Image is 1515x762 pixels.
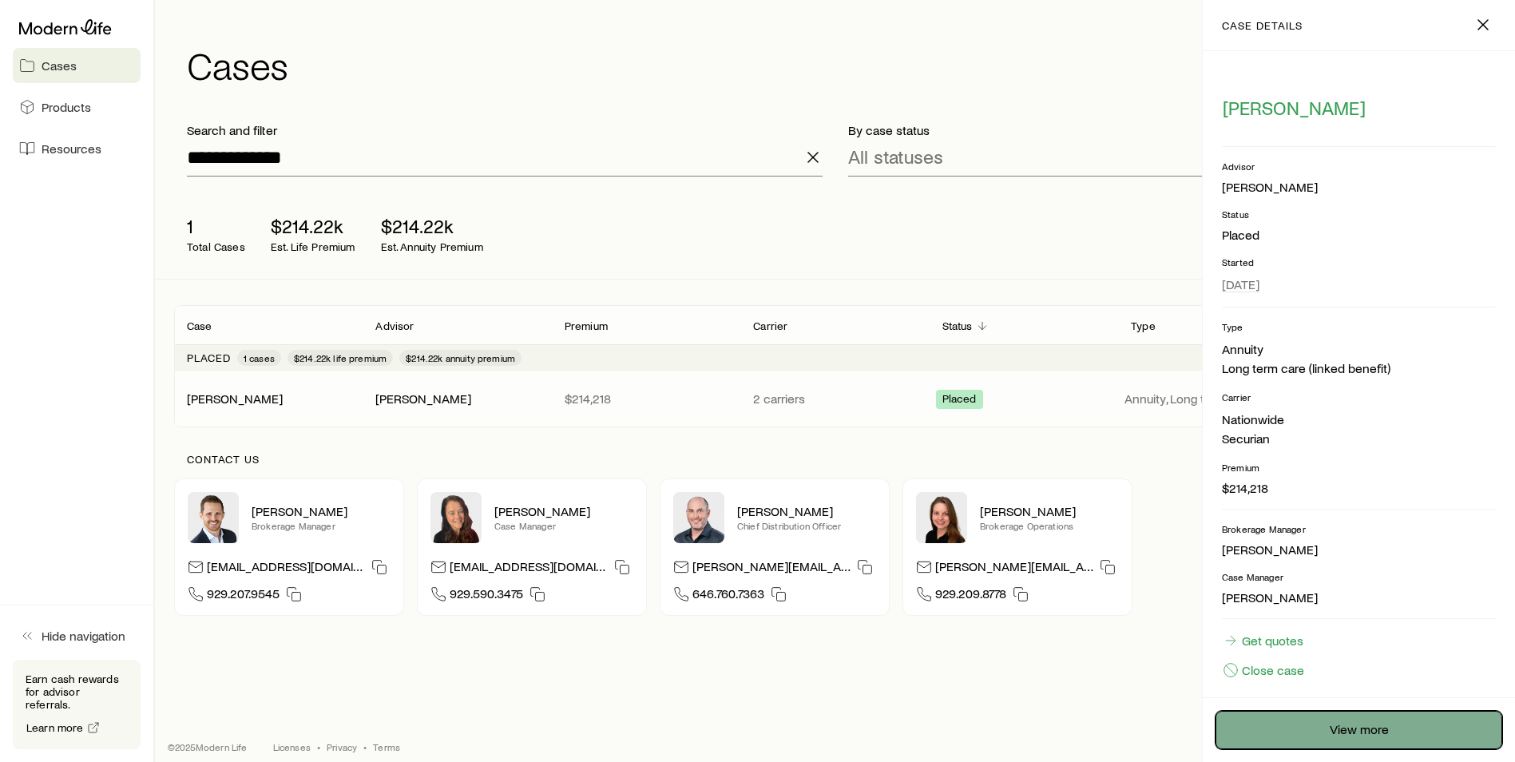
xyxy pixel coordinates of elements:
span: 1 cases [244,351,275,364]
p: [PERSON_NAME] [494,503,633,519]
p: Started [1222,256,1496,268]
p: Case Manager [494,519,633,532]
div: [PERSON_NAME] [187,391,283,407]
span: Learn more [26,722,84,733]
p: [PERSON_NAME] [980,503,1119,519]
p: case details [1222,19,1303,32]
p: [PERSON_NAME] [1222,542,1496,558]
p: [PERSON_NAME][EMAIL_ADDRESS][DOMAIN_NAME] [692,558,851,580]
p: Chief Distribution Officer [737,519,876,532]
span: Hide navigation [42,628,125,644]
p: Advisor [1222,160,1496,173]
span: • [363,740,367,753]
p: 2 carriers [753,391,916,407]
span: Placed [942,392,977,409]
a: Get quotes [1222,632,1304,649]
h1: Cases [187,46,1496,84]
p: Advisor [375,319,414,332]
span: $214.22k annuity premium [406,351,515,364]
span: 929.590.3475 [450,585,523,607]
div: [PERSON_NAME] [375,391,471,407]
span: [PERSON_NAME] [1223,97,1366,119]
p: Brokerage Operations [980,519,1119,532]
span: Cases [42,58,77,73]
div: [PERSON_NAME] [1222,179,1318,196]
a: Privacy [327,740,357,753]
span: [DATE] [1222,276,1259,292]
p: Contact us [187,453,1483,466]
button: [PERSON_NAME] [1222,96,1366,121]
p: Brokerage Manager [252,519,391,532]
img: Abby McGuigan [430,492,482,543]
a: Terms [373,740,400,753]
button: Close case [1222,661,1305,679]
p: Annuity, Long term care (linked benefit) [1124,391,1300,407]
p: All statuses [848,145,943,168]
button: Hide navigation [13,618,141,653]
span: 929.207.9545 [207,585,280,607]
li: Long term care (linked benefit) [1222,359,1496,378]
p: Est. Annuity Premium [381,240,483,253]
p: 1 [187,215,245,237]
span: • [317,740,320,753]
p: Est. Life Premium [271,240,355,253]
img: Ellen Wall [916,492,967,543]
span: 646.760.7363 [692,585,764,607]
p: $214.22k [381,215,483,237]
span: Products [42,99,91,115]
img: Dan Pierson [673,492,724,543]
a: Cases [13,48,141,83]
li: Securian [1222,429,1496,448]
a: Licenses [273,740,311,753]
a: View more [1216,711,1502,749]
p: Status [942,319,973,332]
span: $214.22k life premium [294,351,387,364]
p: [PERSON_NAME] [737,503,876,519]
li: Nationwide [1222,410,1496,429]
p: By case status [848,122,1484,138]
p: Case [187,319,212,332]
p: Total Cases [187,240,245,253]
p: [EMAIL_ADDRESS][DOMAIN_NAME] [450,558,608,580]
a: [PERSON_NAME] [187,391,283,406]
li: Annuity [1222,339,1496,359]
p: Type [1131,319,1156,332]
div: Earn cash rewards for advisor referrals.Learn more [13,660,141,749]
p: Carrier [753,319,787,332]
p: Type [1222,320,1496,333]
p: Search and filter [187,122,823,138]
img: Nick Weiler [188,492,239,543]
a: Resources [13,131,141,166]
p: [EMAIL_ADDRESS][DOMAIN_NAME] [207,558,365,580]
p: © 2025 Modern Life [168,740,248,753]
p: Carrier [1222,391,1496,403]
p: Premium [565,319,608,332]
span: Resources [42,141,101,157]
p: Placed [1222,227,1496,243]
span: 929.209.8778 [935,585,1006,607]
p: $214,218 [565,391,728,407]
p: Status [1222,208,1496,220]
p: [PERSON_NAME] [1222,589,1496,605]
a: Products [13,89,141,125]
div: Client cases [174,305,1496,427]
p: $214.22k [271,215,355,237]
p: Earn cash rewards for advisor referrals. [26,673,128,711]
p: Brokerage Manager [1222,522,1496,535]
p: [PERSON_NAME] [252,503,391,519]
p: [PERSON_NAME][EMAIL_ADDRESS][DOMAIN_NAME] [935,558,1093,580]
p: Case Manager [1222,570,1496,583]
p: $214,218 [1222,480,1496,496]
p: Premium [1222,461,1496,474]
p: Placed [187,351,231,364]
